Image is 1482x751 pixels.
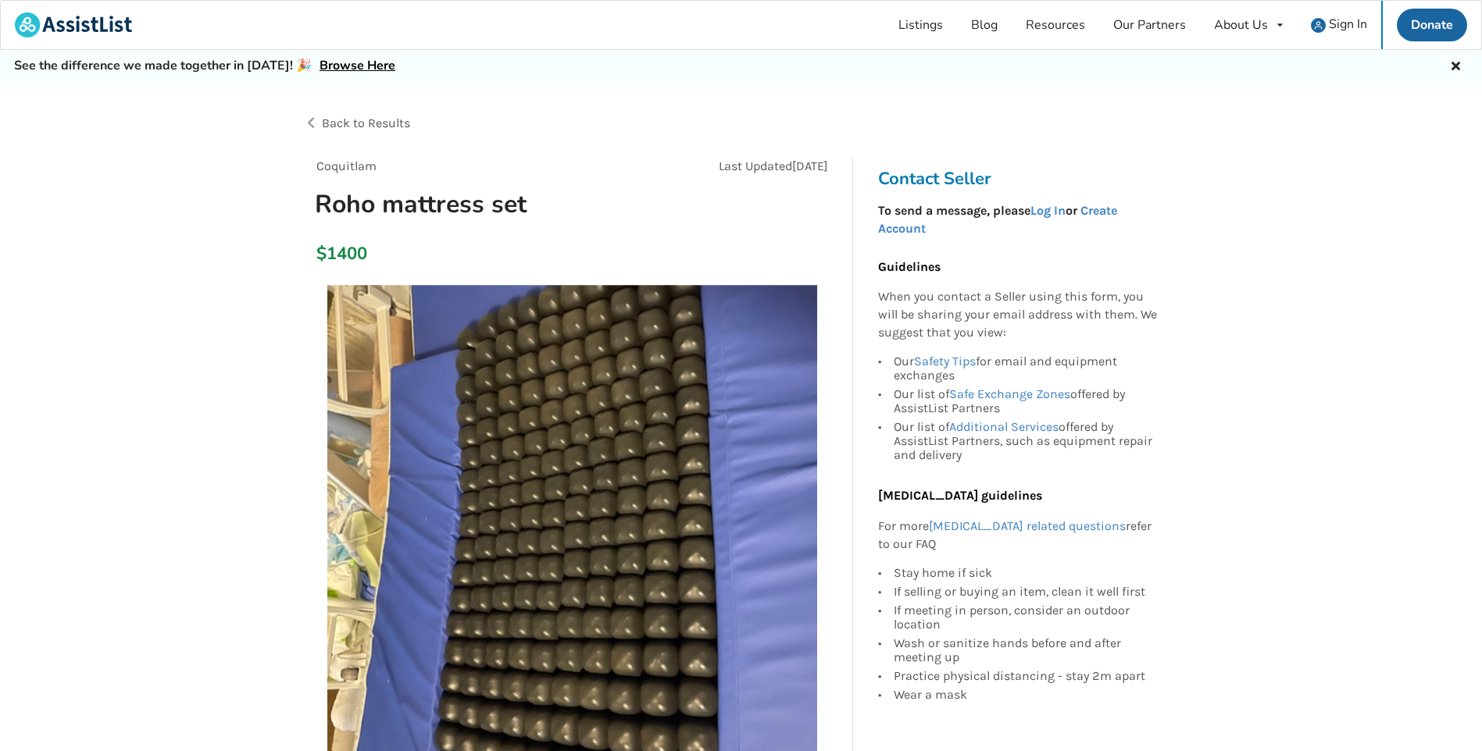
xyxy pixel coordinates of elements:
span: Sign In [1329,16,1367,33]
a: Additional Services [949,419,1059,434]
span: [DATE] [792,158,828,173]
b: [MEDICAL_DATA] guidelines [878,488,1042,503]
span: Back to Results [322,116,410,130]
a: Safe Exchange Zones [949,386,1070,401]
h1: Roho mattress set [302,188,672,220]
a: Resources [1012,1,1099,49]
div: If selling or buying an item, clean it well first [894,582,1158,601]
a: Listings [884,1,957,49]
div: Wear a mask [894,685,1158,702]
p: When you contact a Seller using this form, you will be sharing your email address with them. We s... [878,288,1158,342]
div: About Us [1214,19,1268,31]
div: Our list of offered by AssistList Partners [894,385,1158,418]
strong: To send a message, please or [878,203,1117,236]
img: user icon [1311,18,1326,33]
span: Coquitlam [316,158,377,173]
div: Our for email and equipment exchanges [894,354,1158,385]
h3: Contact Seller [878,168,1166,190]
a: user icon Sign In [1297,1,1381,49]
a: Safety Tips [914,354,976,368]
a: Log In [1030,203,1066,218]
img: assistlist-logo [15,12,132,37]
a: Donate [1397,9,1467,41]
a: Blog [957,1,1012,49]
div: Wash or sanitize hands before and after meeting up [894,634,1158,667]
div: Our list of offered by AssistList Partners, such as equipment repair and delivery [894,418,1158,462]
div: If meeting in person, consider an outdoor location [894,601,1158,634]
a: Create Account [878,203,1117,236]
p: For more refer to our FAQ [878,518,1158,553]
a: [MEDICAL_DATA] related questions [929,518,1126,533]
div: $1400 [316,243,325,265]
b: Guidelines [878,259,941,274]
span: Last Updated [719,158,792,173]
div: Practice physical distancing - stay 2m apart [894,667,1158,685]
a: Our Partners [1099,1,1200,49]
div: Stay home if sick [894,566,1158,582]
a: Browse Here [320,57,395,74]
h5: See the difference we made together in [DATE]! 🎉 [14,58,395,74]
